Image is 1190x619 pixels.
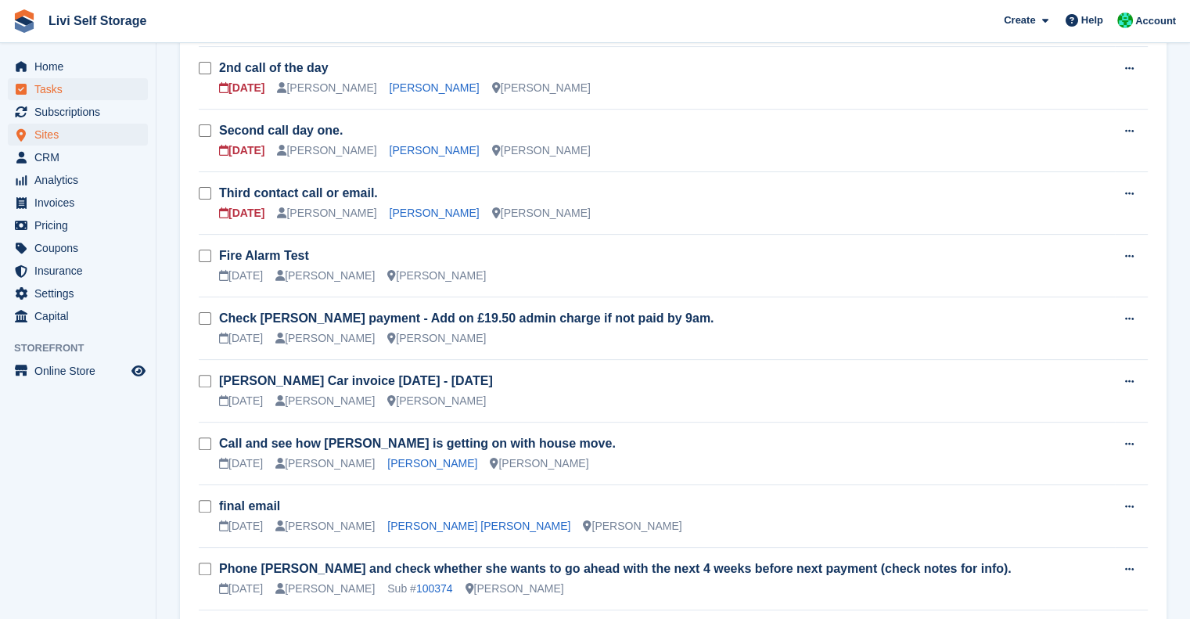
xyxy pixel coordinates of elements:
[492,142,591,159] div: [PERSON_NAME]
[219,455,263,472] div: [DATE]
[8,305,148,327] a: menu
[390,207,480,219] a: [PERSON_NAME]
[219,142,264,159] div: [DATE]
[8,169,148,191] a: menu
[8,146,148,168] a: menu
[387,520,570,532] a: [PERSON_NAME] [PERSON_NAME]
[219,330,263,347] div: [DATE]
[8,101,148,123] a: menu
[8,260,148,282] a: menu
[34,78,128,100] span: Tasks
[492,80,591,96] div: [PERSON_NAME]
[219,124,343,137] a: Second call day one.
[219,80,264,96] div: [DATE]
[1117,13,1133,28] img: Joe Robertson
[275,330,375,347] div: [PERSON_NAME]
[1081,13,1103,28] span: Help
[583,518,681,534] div: [PERSON_NAME]
[277,205,376,221] div: [PERSON_NAME]
[8,360,148,382] a: menu
[219,437,616,450] a: Call and see how [PERSON_NAME] is getting on with house move.
[466,581,564,597] div: [PERSON_NAME]
[219,186,378,200] a: Third contact call or email.
[34,283,128,304] span: Settings
[34,237,128,259] span: Coupons
[387,581,452,597] div: Sub #
[8,124,148,146] a: menu
[34,169,128,191] span: Analytics
[390,81,480,94] a: [PERSON_NAME]
[42,8,153,34] a: Livi Self Storage
[8,237,148,259] a: menu
[129,362,148,380] a: Preview store
[275,393,375,409] div: [PERSON_NAME]
[387,457,477,470] a: [PERSON_NAME]
[416,582,453,595] a: 100374
[277,80,376,96] div: [PERSON_NAME]
[275,518,375,534] div: [PERSON_NAME]
[390,144,480,157] a: [PERSON_NAME]
[34,192,128,214] span: Invoices
[34,214,128,236] span: Pricing
[219,499,280,513] a: final email
[219,518,263,534] div: [DATE]
[219,205,264,221] div: [DATE]
[387,330,486,347] div: [PERSON_NAME]
[8,283,148,304] a: menu
[277,142,376,159] div: [PERSON_NAME]
[8,214,148,236] a: menu
[14,340,156,356] span: Storefront
[1004,13,1035,28] span: Create
[492,205,591,221] div: [PERSON_NAME]
[8,78,148,100] a: menu
[387,393,486,409] div: [PERSON_NAME]
[8,56,148,77] a: menu
[387,268,486,284] div: [PERSON_NAME]
[219,61,329,74] a: 2nd call of the day
[275,581,375,597] div: [PERSON_NAME]
[275,268,375,284] div: [PERSON_NAME]
[34,360,128,382] span: Online Store
[490,455,588,472] div: [PERSON_NAME]
[219,562,1012,575] a: Phone [PERSON_NAME] and check whether she wants to go ahead with the next 4 weeks before next pay...
[34,56,128,77] span: Home
[219,581,263,597] div: [DATE]
[219,393,263,409] div: [DATE]
[219,249,309,262] a: Fire Alarm Test
[219,374,493,387] a: [PERSON_NAME] Car invoice [DATE] - [DATE]
[1135,13,1176,29] span: Account
[34,101,128,123] span: Subscriptions
[34,260,128,282] span: Insurance
[13,9,36,33] img: stora-icon-8386f47178a22dfd0bd8f6a31ec36ba5ce8667c1dd55bd0f319d3a0aa187defe.svg
[34,305,128,327] span: Capital
[219,268,263,284] div: [DATE]
[34,124,128,146] span: Sites
[275,455,375,472] div: [PERSON_NAME]
[34,146,128,168] span: CRM
[8,192,148,214] a: menu
[219,311,714,325] a: Check [PERSON_NAME] payment - Add on £19.50 admin charge if not paid by 9am.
